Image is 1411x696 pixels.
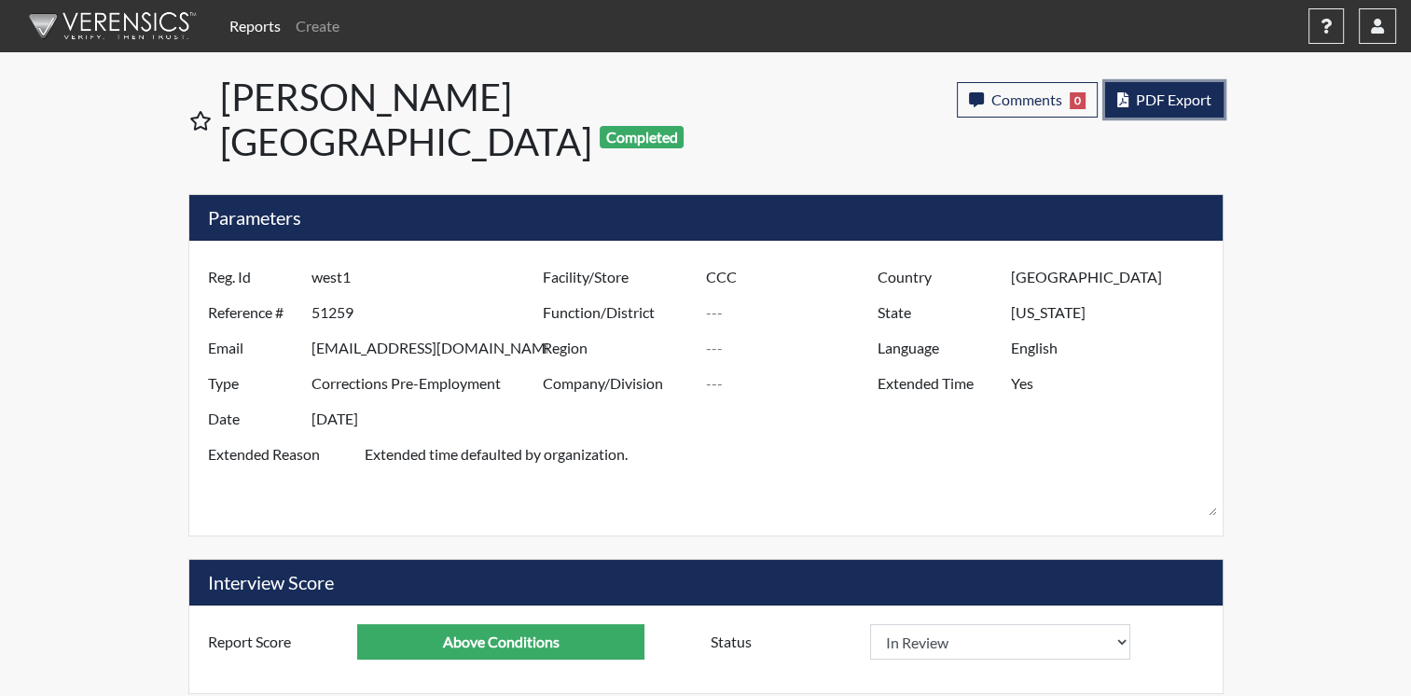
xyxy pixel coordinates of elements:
[1011,259,1217,295] input: ---
[220,75,708,164] h1: [PERSON_NAME][GEOGRAPHIC_DATA]
[194,330,311,366] label: Email
[357,624,644,660] input: ---
[189,195,1223,241] h5: Parameters
[311,401,547,437] input: ---
[529,366,706,401] label: Company/Division
[864,366,1011,401] label: Extended Time
[1136,90,1211,108] span: PDF Export
[991,90,1062,108] span: Comments
[529,259,706,295] label: Facility/Store
[1011,295,1217,330] input: ---
[194,366,311,401] label: Type
[194,624,358,660] label: Report Score
[864,330,1011,366] label: Language
[697,624,1218,660] div: Document a decision to hire or decline a candiate
[705,295,882,330] input: ---
[194,401,311,437] label: Date
[705,366,882,401] input: ---
[311,259,547,295] input: ---
[864,259,1011,295] label: Country
[1070,92,1086,109] span: 0
[697,624,870,660] label: Status
[1105,82,1224,118] button: PDF Export
[189,560,1223,606] h5: Interview Score
[1011,366,1217,401] input: ---
[529,330,706,366] label: Region
[529,295,706,330] label: Function/District
[194,437,365,517] label: Extended Reason
[705,259,882,295] input: ---
[222,7,288,45] a: Reports
[957,82,1098,118] button: Comments0
[864,295,1011,330] label: State
[288,7,347,45] a: Create
[311,330,547,366] input: ---
[311,366,547,401] input: ---
[194,295,311,330] label: Reference #
[194,259,311,295] label: Reg. Id
[600,126,684,148] span: Completed
[705,330,882,366] input: ---
[1011,330,1217,366] input: ---
[311,295,547,330] input: ---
